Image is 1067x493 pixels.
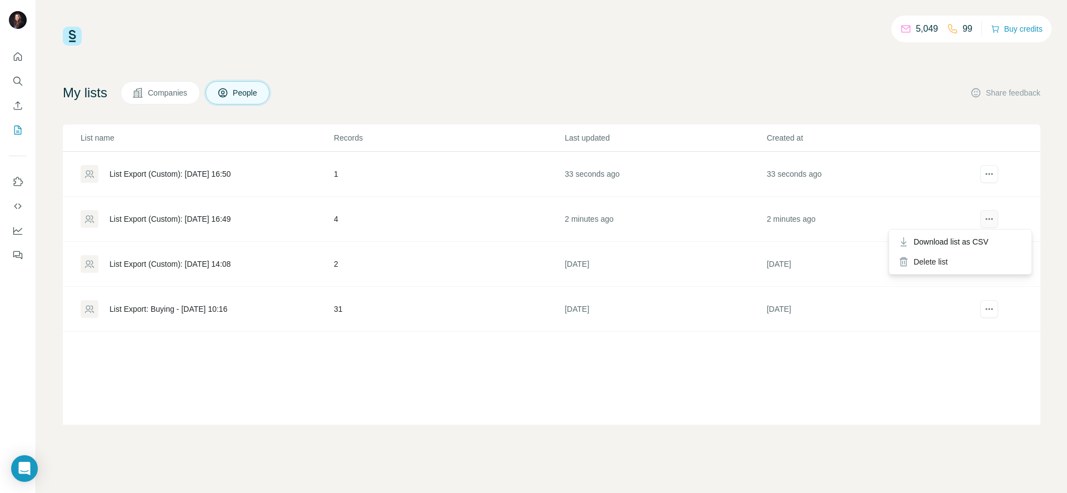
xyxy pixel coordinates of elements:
button: Quick start [9,47,27,67]
p: Created at [767,132,968,143]
span: Companies [148,87,188,98]
div: List Export (Custom): [DATE] 16:49 [109,213,231,225]
td: [DATE] [564,242,766,287]
td: 2 minutes ago [766,197,968,242]
td: 4 [333,197,564,242]
div: List Export: Buying - [DATE] 10:16 [109,303,227,315]
button: actions [980,165,998,183]
p: Last updated [565,132,765,143]
button: actions [980,300,998,318]
button: Share feedback [970,87,1040,98]
button: Feedback [9,245,27,265]
td: 31 [333,287,564,332]
img: Surfe Logo [63,27,82,46]
div: List Export (Custom): [DATE] 16:50 [109,168,231,180]
p: 5,049 [916,22,938,36]
button: My lists [9,120,27,140]
button: Dashboard [9,221,27,241]
td: 2 [333,242,564,287]
div: Open Intercom Messenger [11,455,38,482]
h4: My lists [63,84,107,102]
button: actions [980,210,998,228]
p: List name [81,132,333,143]
td: 33 seconds ago [564,152,766,197]
button: Use Surfe on LinkedIn [9,172,27,192]
span: Download list as CSV [914,236,989,247]
td: [DATE] [564,287,766,332]
img: Avatar [9,11,27,29]
td: 1 [333,152,564,197]
td: 2 minutes ago [564,197,766,242]
td: 33 seconds ago [766,152,968,197]
button: Search [9,71,27,91]
button: Use Surfe API [9,196,27,216]
td: [DATE] [766,242,968,287]
button: Enrich CSV [9,96,27,116]
button: Buy credits [991,21,1043,37]
td: [DATE] [766,287,968,332]
div: List Export (Custom): [DATE] 14:08 [109,258,231,270]
div: Delete list [891,252,1029,272]
p: Records [334,132,564,143]
p: 99 [963,22,973,36]
span: People [233,87,258,98]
